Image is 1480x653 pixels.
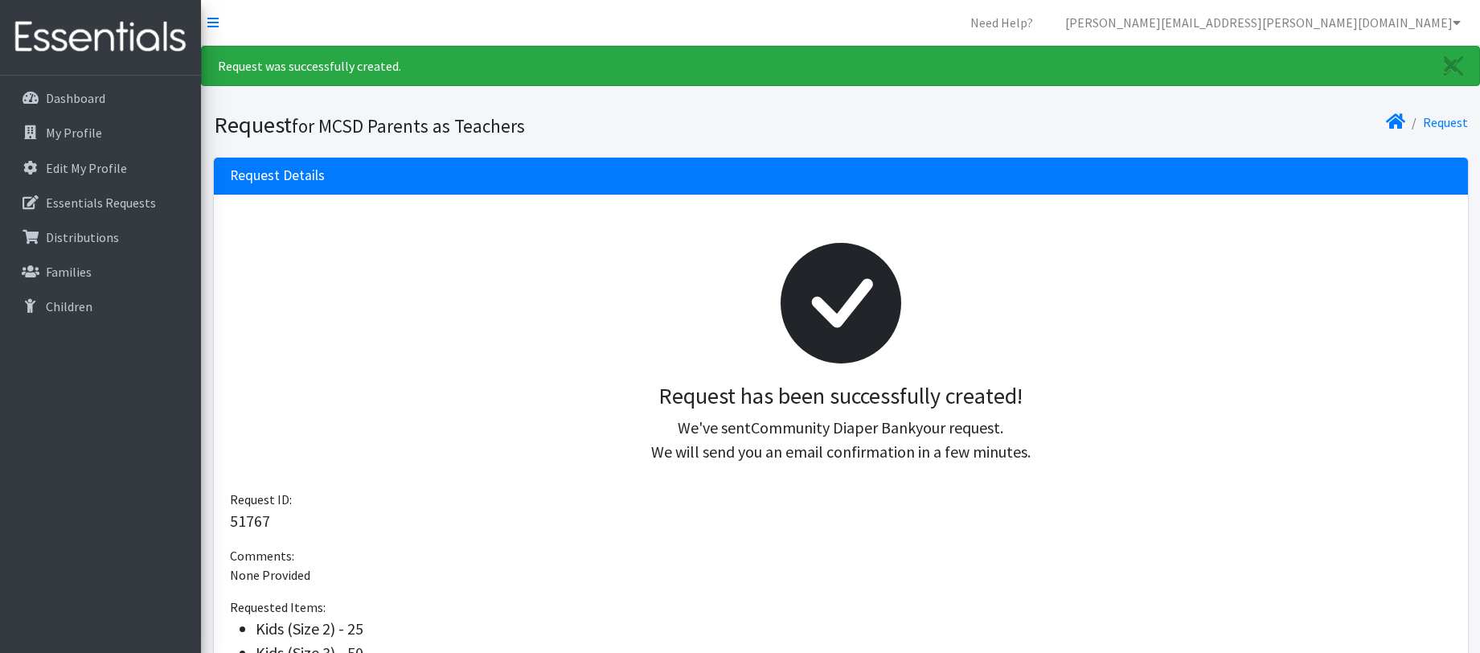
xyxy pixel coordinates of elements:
[6,152,195,184] a: Edit My Profile
[46,229,119,245] p: Distributions
[243,383,1439,410] h3: Request has been successfully created!
[230,548,294,564] span: Comments:
[1052,6,1474,39] a: [PERSON_NAME][EMAIL_ADDRESS][PERSON_NAME][DOMAIN_NAME]
[957,6,1046,39] a: Need Help?
[1423,114,1468,130] a: Request
[256,617,1452,641] li: Kids (Size 2) - 25
[6,187,195,219] a: Essentials Requests
[230,599,326,615] span: Requested Items:
[243,416,1439,464] p: We've sent your request. We will send you an email confirmation in a few minutes.
[46,90,105,106] p: Dashboard
[230,567,310,583] span: None Provided
[46,195,156,211] p: Essentials Requests
[6,10,195,64] img: HumanEssentials
[230,491,292,507] span: Request ID:
[230,509,1452,533] p: 51767
[46,125,102,141] p: My Profile
[6,290,195,322] a: Children
[214,111,835,139] h1: Request
[6,82,195,114] a: Dashboard
[292,114,525,138] small: for MCSD Parents as Teachers
[230,167,325,184] h3: Request Details
[46,298,92,314] p: Children
[46,264,92,280] p: Families
[201,46,1480,86] div: Request was successfully created.
[1428,47,1479,85] a: Close
[6,221,195,253] a: Distributions
[6,117,195,149] a: My Profile
[751,417,916,437] span: Community Diaper Bank
[46,160,127,176] p: Edit My Profile
[6,256,195,288] a: Families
